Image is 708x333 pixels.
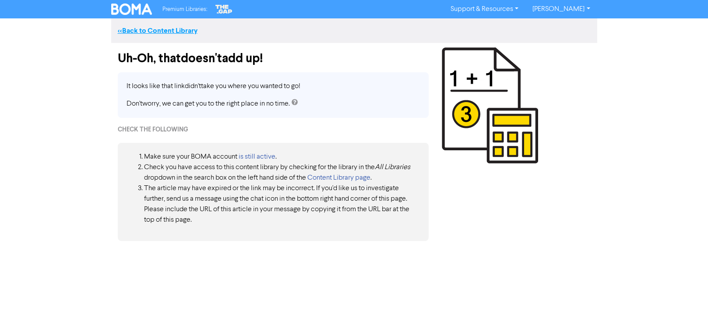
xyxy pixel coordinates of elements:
a: Content Library page [307,174,370,181]
iframe: Chat Widget [664,291,708,333]
a: is still active [239,153,275,160]
li: Make sure your BOMA account . [144,152,420,162]
li: The article may have expired or the link may be incorrect. If you'd like us to investigate furthe... [144,183,420,225]
img: BOMA Logo [111,4,152,15]
a: Support & Resources [444,2,525,16]
img: The Gap [214,4,233,15]
div: Uh-Oh, that doesn't add up! [118,43,429,66]
a: <<Back to Content Library [118,26,197,35]
a: [PERSON_NAME] [525,2,597,16]
li: Check you have access to this content library by checking for the library in the dropdown in the ... [144,162,420,183]
div: Check the following [118,125,429,134]
p: Don't worry, we can get you to the right place in no time. [127,99,420,109]
img: 1 + 1 = 3 [442,47,538,163]
i: All Libraries [375,164,410,171]
p: It looks like that link didn't take you where you wanted to go! [127,81,420,92]
span: Premium Libraries: [162,7,207,12]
